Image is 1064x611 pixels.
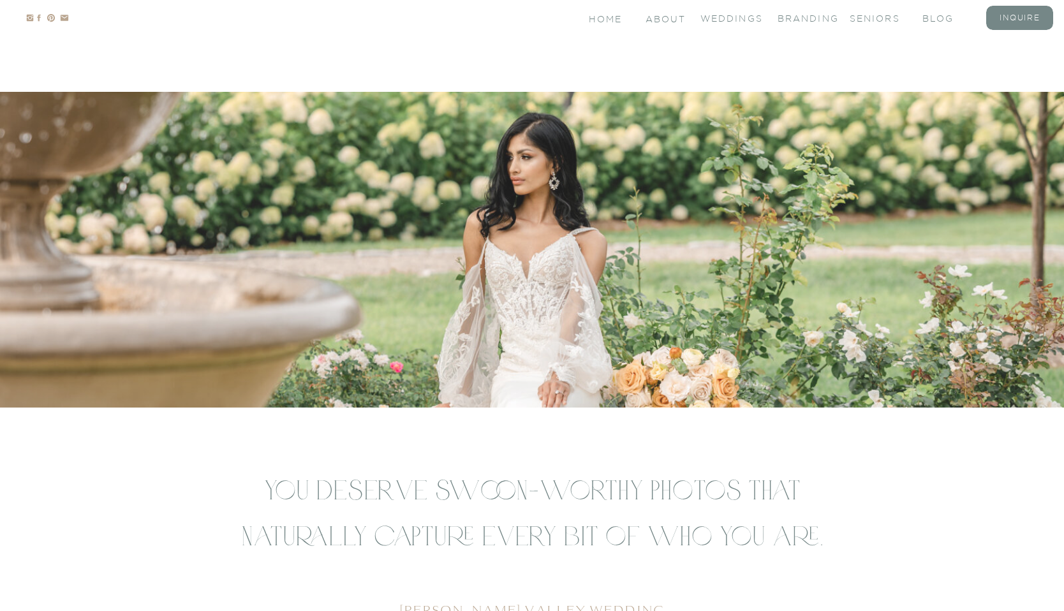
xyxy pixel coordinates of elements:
[646,13,684,24] a: About
[589,13,624,24] a: Home
[778,12,829,23] a: branding
[239,466,826,550] h2: You deserve swoon-worthy photos that naturally capture every bit of who you are.
[922,12,973,23] a: blog
[850,12,901,23] a: seniors
[994,12,1046,23] a: inquire
[700,12,751,23] a: Weddings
